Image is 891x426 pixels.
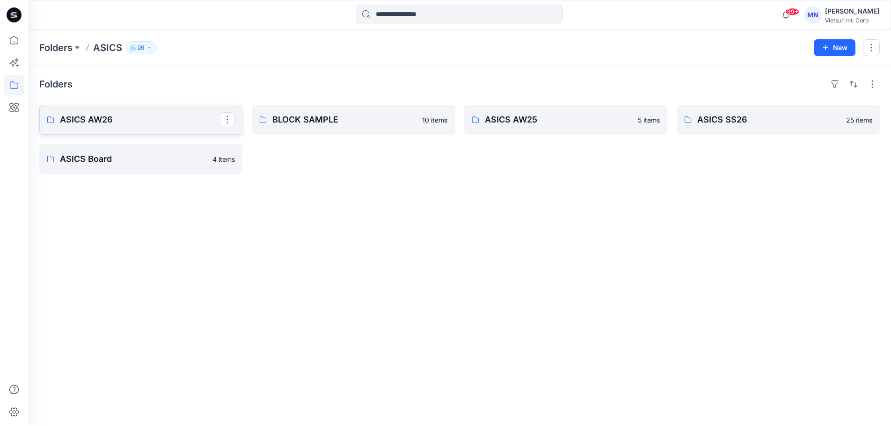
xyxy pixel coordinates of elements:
div: MN [804,7,821,23]
button: 26 [126,41,156,54]
button: New [814,39,855,56]
p: ASICS [93,41,122,54]
span: 99+ [785,8,799,15]
h4: Folders [39,79,73,90]
p: ASICS Board [60,152,207,166]
p: 25 items [846,115,872,125]
p: ASICS SS26 [697,113,840,126]
p: 5 items [638,115,660,125]
a: ASICS SS2625 items [677,105,880,135]
div: Vietsun Int. Corp [825,17,879,24]
p: ASICS AW26 [60,113,220,126]
p: 26 [138,43,145,53]
a: ASICS Board4 items [39,144,242,174]
p: 4 items [212,154,235,164]
a: ASICS AW26 [39,105,242,135]
p: BLOCK SAMPLE [272,113,416,126]
div: [PERSON_NAME] [825,6,879,17]
p: ASICS AW25 [485,113,632,126]
p: 10 items [422,115,447,125]
a: BLOCK SAMPLE10 items [252,105,455,135]
a: Folders [39,41,73,54]
a: ASICS AW255 items [464,105,667,135]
